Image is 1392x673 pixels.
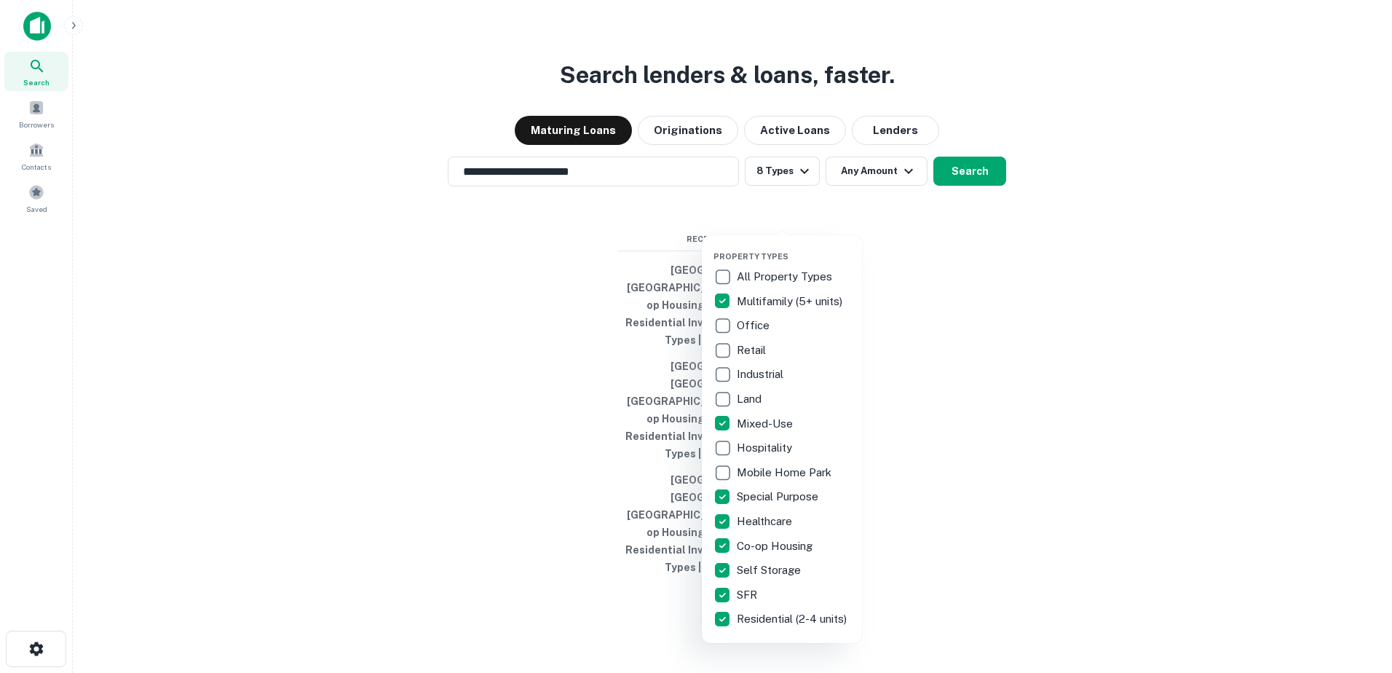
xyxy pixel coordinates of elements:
p: Special Purpose [737,488,821,505]
p: Mobile Home Park [737,464,834,481]
p: Industrial [737,366,786,383]
p: Hospitality [737,439,795,457]
p: Mixed-Use [737,415,796,433]
p: Self Storage [737,562,804,579]
p: Land [737,390,764,408]
iframe: Chat Widget [1319,510,1392,580]
p: Healthcare [737,513,795,530]
p: Residential (2-4 units) [737,610,850,628]
p: Multifamily (5+ units) [737,293,845,310]
p: Office [737,317,772,334]
p: Retail [737,342,769,359]
p: SFR [737,586,760,604]
p: All Property Types [737,268,835,286]
span: Property Types [713,252,788,261]
p: Co-op Housing [737,538,815,555]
